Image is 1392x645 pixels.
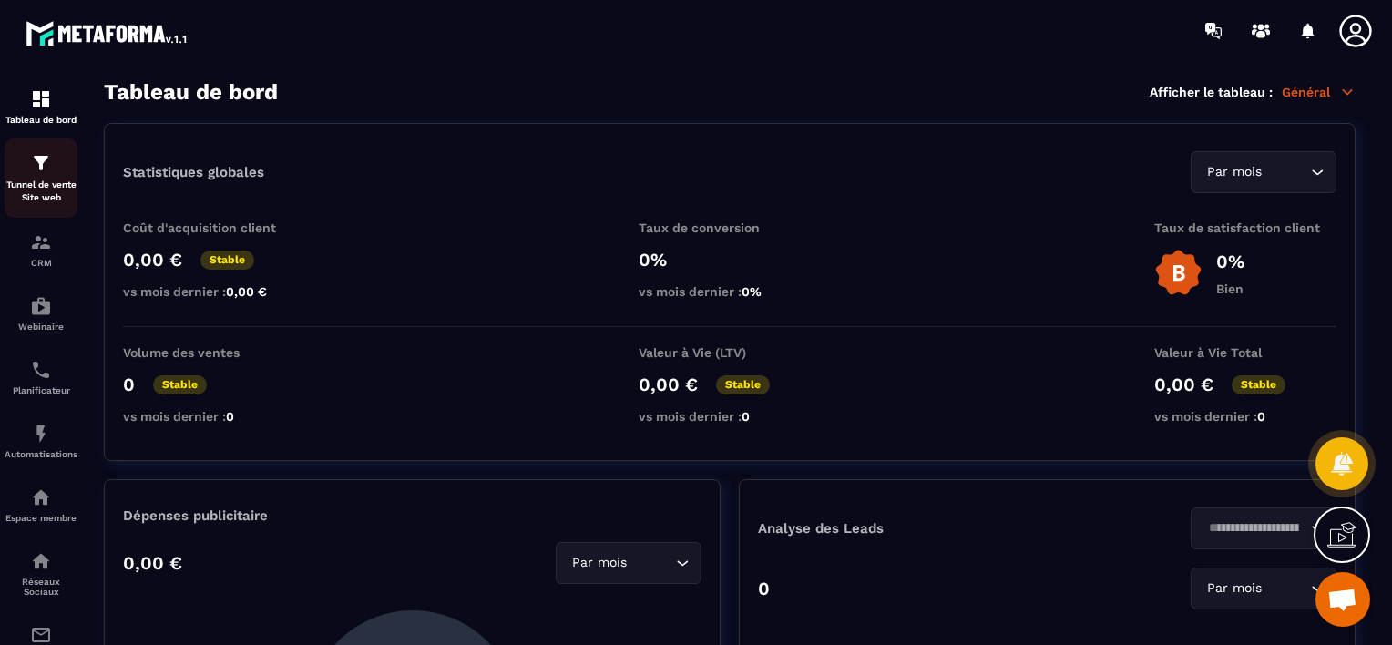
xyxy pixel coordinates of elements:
[758,520,1048,537] p: Analyse des Leads
[1257,409,1265,424] span: 0
[1216,251,1244,272] p: 0%
[123,552,182,574] p: 0,00 €
[1232,375,1285,394] p: Stable
[30,231,52,253] img: formation
[5,218,77,282] a: formationformationCRM
[1203,162,1265,182] span: Par mois
[123,284,305,299] p: vs mois dernier :
[123,374,135,395] p: 0
[5,258,77,268] p: CRM
[1154,409,1336,424] p: vs mois dernier :
[1154,374,1213,395] p: 0,00 €
[1191,151,1336,193] div: Search for option
[226,284,267,299] span: 0,00 €
[123,507,701,524] p: Dépenses publicitaire
[5,473,77,537] a: automationsautomationsEspace membre
[123,409,305,424] p: vs mois dernier :
[30,88,52,110] img: formation
[30,359,52,381] img: scheduler
[123,345,305,360] p: Volume des ventes
[742,284,762,299] span: 0%
[1315,572,1370,627] div: Ouvrir le chat
[1203,578,1265,599] span: Par mois
[5,138,77,218] a: formationformationTunnel de vente Site web
[758,578,770,599] p: 0
[5,345,77,409] a: schedulerschedulerPlanificateur
[30,550,52,572] img: social-network
[639,409,821,424] p: vs mois dernier :
[630,553,671,573] input: Search for option
[1154,345,1336,360] p: Valeur à Vie Total
[639,345,821,360] p: Valeur à Vie (LTV)
[1265,578,1306,599] input: Search for option
[5,115,77,125] p: Tableau de bord
[568,553,630,573] span: Par mois
[1203,518,1306,538] input: Search for option
[5,385,77,395] p: Planificateur
[1191,568,1336,609] div: Search for option
[1191,507,1336,549] div: Search for option
[30,486,52,508] img: automations
[639,374,698,395] p: 0,00 €
[5,179,77,204] p: Tunnel de vente Site web
[5,75,77,138] a: formationformationTableau de bord
[1154,249,1203,297] img: b-badge-o.b3b20ee6.svg
[5,577,77,597] p: Réseaux Sociaux
[30,295,52,317] img: automations
[639,249,821,271] p: 0%
[200,251,254,270] p: Stable
[123,220,305,235] p: Coût d'acquisition client
[556,542,701,584] div: Search for option
[5,322,77,332] p: Webinaire
[5,409,77,473] a: automationsautomationsAutomatisations
[1265,162,1306,182] input: Search for option
[123,164,264,180] p: Statistiques globales
[30,423,52,445] img: automations
[5,537,77,610] a: social-networksocial-networkRéseaux Sociaux
[123,249,182,271] p: 0,00 €
[26,16,189,49] img: logo
[153,375,207,394] p: Stable
[742,409,750,424] span: 0
[5,513,77,523] p: Espace membre
[1216,282,1244,296] p: Bien
[1154,220,1336,235] p: Taux de satisfaction client
[30,152,52,174] img: formation
[5,449,77,459] p: Automatisations
[5,282,77,345] a: automationsautomationsWebinaire
[226,409,234,424] span: 0
[639,284,821,299] p: vs mois dernier :
[104,79,278,105] h3: Tableau de bord
[1282,84,1356,100] p: Général
[716,375,770,394] p: Stable
[639,220,821,235] p: Taux de conversion
[1150,85,1273,99] p: Afficher le tableau :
